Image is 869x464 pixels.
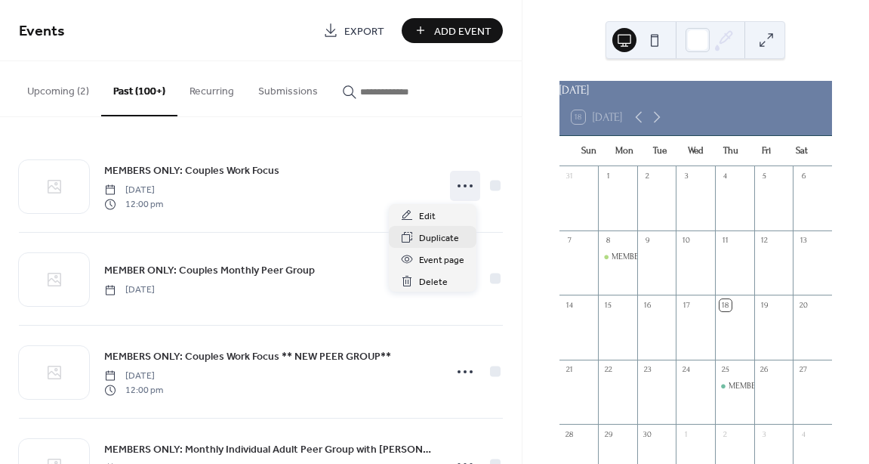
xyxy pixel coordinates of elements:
div: 16 [642,299,653,311]
span: Delete [419,274,448,290]
div: 4 [720,171,731,182]
div: Sat [784,136,820,166]
div: 1 [680,428,692,440]
div: MEMBERS ONLY: Couples Work Focus [598,251,637,264]
div: 30 [642,428,653,440]
div: Thu [713,136,749,166]
div: Sun [572,136,607,166]
div: 12 [759,235,770,246]
div: 5 [759,171,770,182]
div: MEMBER ONLY: Couples Monthly Peer Group [715,380,754,393]
button: Recurring [177,61,246,115]
div: 13 [797,235,809,246]
span: Events [19,17,65,46]
span: Duplicate [419,230,459,246]
div: MEMBERS ONLY: Couples Work Focus [612,251,747,264]
div: 9 [642,235,653,246]
a: MEMBER ONLY: Couples Monthly Peer Group [104,261,315,279]
span: MEMBERS ONLY: Couples Work Focus [104,163,279,179]
div: 4 [797,428,809,440]
div: Tue [643,136,678,166]
div: 23 [642,364,653,376]
div: 24 [680,364,692,376]
span: Event page [419,252,464,268]
div: Fri [749,136,784,166]
div: 18 [720,299,731,311]
div: 22 [602,364,614,376]
div: Wed [678,136,713,166]
div: 1 [602,171,614,182]
span: Add Event [434,23,492,39]
div: 20 [797,299,809,311]
div: Mon [607,136,643,166]
div: 27 [797,364,809,376]
div: 6 [797,171,809,182]
div: 15 [602,299,614,311]
span: MEMBER ONLY: Couples Monthly Peer Group [104,263,315,279]
div: 29 [602,428,614,440]
span: [DATE] [104,184,163,197]
button: Submissions [246,61,330,115]
div: 3 [680,171,692,182]
div: 17 [680,299,692,311]
span: [DATE] [104,283,155,297]
span: 12:00 pm [104,383,163,397]
div: 19 [759,299,770,311]
div: 26 [759,364,770,376]
span: Edit [419,209,436,224]
div: 10 [680,235,692,246]
span: [DATE] [104,370,163,383]
div: 31 [564,171,575,182]
div: 2 [720,428,731,440]
a: MEMBERS ONLY: Monthly Individual Adult Peer Group with [PERSON_NAME] [104,441,434,458]
span: Export [344,23,384,39]
span: MEMBERS ONLY: Couples Work Focus ** NEW PEER GROUP** [104,349,391,365]
div: 7 [564,235,575,246]
button: Upcoming (2) [15,61,101,115]
button: Past (100+) [101,61,177,116]
div: 25 [720,364,731,376]
div: 3 [759,428,770,440]
div: 8 [602,235,614,246]
div: 11 [720,235,731,246]
div: 21 [564,364,575,376]
div: 2 [642,171,653,182]
button: Add Event [402,18,503,43]
div: 28 [564,428,575,440]
a: MEMBERS ONLY: Couples Work Focus [104,162,279,179]
span: MEMBERS ONLY: Monthly Individual Adult Peer Group with [PERSON_NAME] [104,442,434,458]
div: 14 [564,299,575,311]
div: [DATE] [559,81,832,99]
span: 12:00 pm [104,197,163,211]
a: Export [312,18,396,43]
a: MEMBERS ONLY: Couples Work Focus ** NEW PEER GROUP** [104,348,391,365]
